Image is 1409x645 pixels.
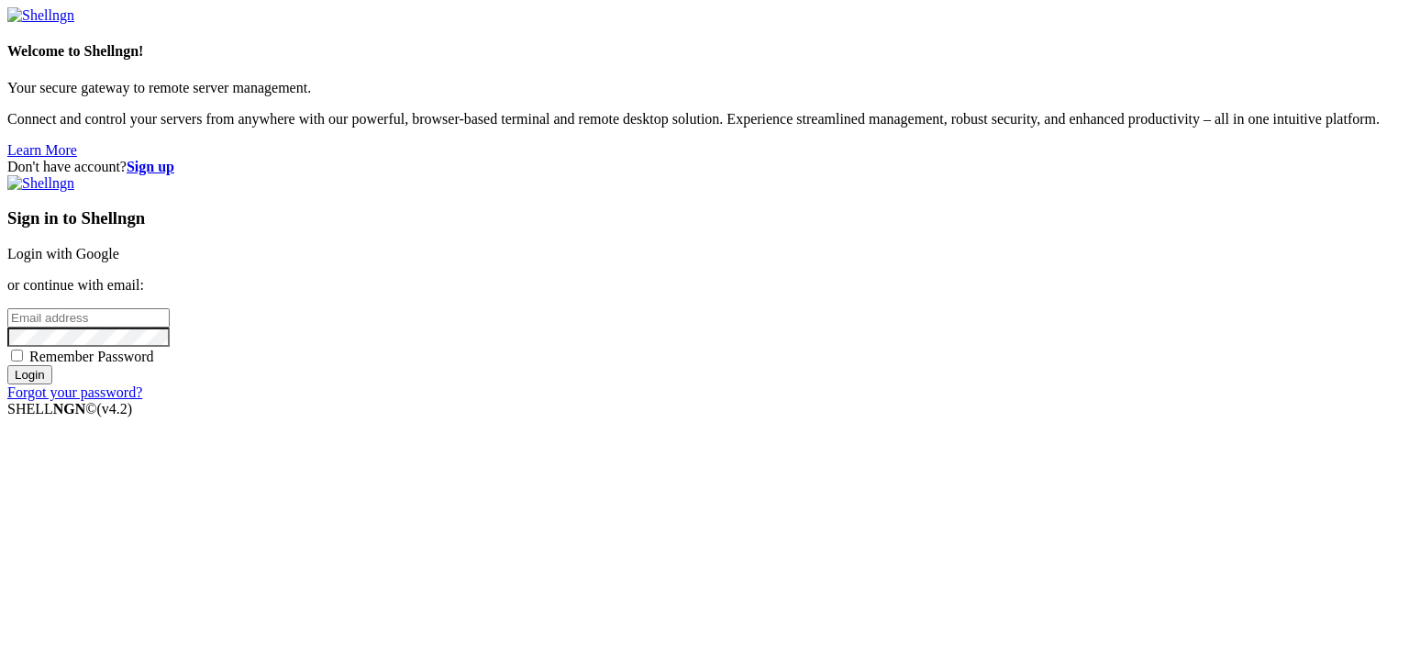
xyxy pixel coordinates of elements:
span: Remember Password [29,349,154,364]
input: Email address [7,308,170,328]
h4: Welcome to Shellngn! [7,43,1402,60]
h3: Sign in to Shellngn [7,208,1402,228]
img: Shellngn [7,7,74,24]
b: NGN [53,401,86,417]
span: SHELL © [7,401,132,417]
p: Connect and control your servers from anywhere with our powerful, browser-based terminal and remo... [7,111,1402,128]
a: Forgot your password? [7,384,142,400]
input: Login [7,365,52,384]
p: or continue with email: [7,277,1402,294]
a: Login with Google [7,246,119,261]
div: Don't have account? [7,159,1402,175]
input: Remember Password [11,350,23,361]
span: 4.2.0 [97,401,133,417]
img: Shellngn [7,175,74,192]
p: Your secure gateway to remote server management. [7,80,1402,96]
a: Learn More [7,142,77,158]
a: Sign up [127,159,174,174]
